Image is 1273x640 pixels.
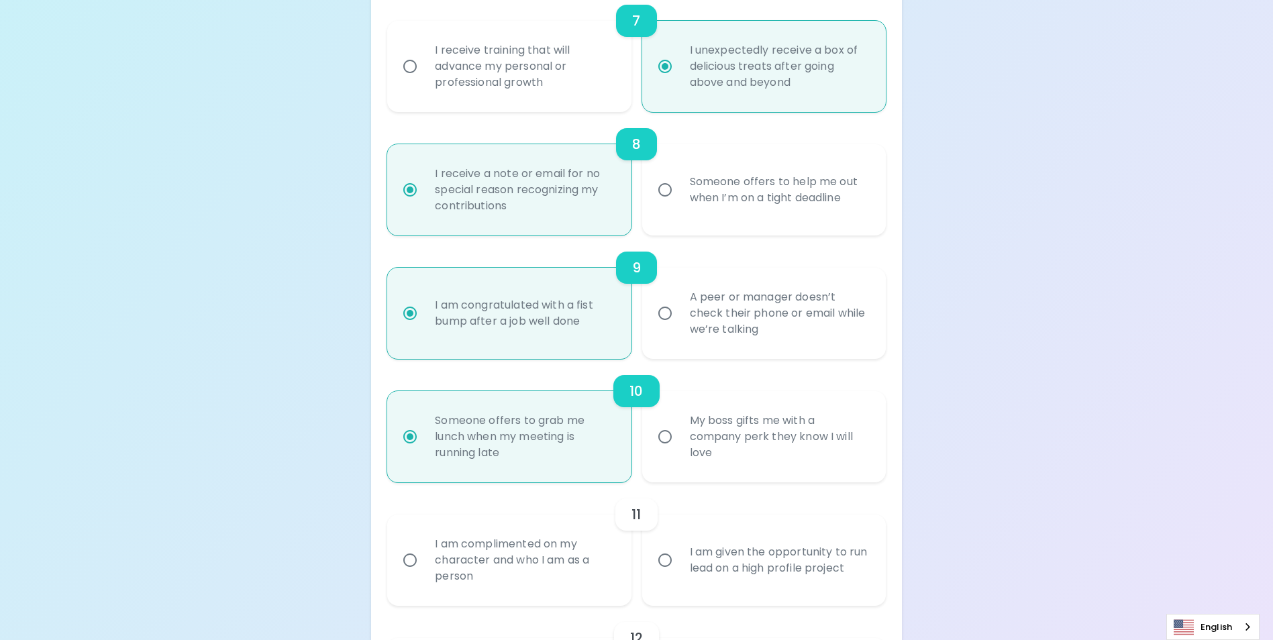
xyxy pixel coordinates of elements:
[387,112,885,235] div: choice-group-check
[1166,614,1260,640] aside: Language selected: English
[679,158,878,222] div: Someone offers to help me out when I’m on a tight deadline
[387,235,885,359] div: choice-group-check
[387,482,885,606] div: choice-group-check
[679,396,878,477] div: My boss gifts me with a company perk they know I will love
[424,520,623,600] div: I am complimented on my character and who I am as a person
[679,528,878,592] div: I am given the opportunity to run lead on a high profile project
[1166,614,1260,640] div: Language
[631,504,641,525] h6: 11
[632,257,641,278] h6: 9
[424,281,623,345] div: I am congratulated with a fist bump after a job well done
[424,26,623,107] div: I receive training that will advance my personal or professional growth
[632,10,640,32] h6: 7
[679,273,878,354] div: A peer or manager doesn’t check their phone or email while we’re talking
[424,150,623,230] div: I receive a note or email for no special reason recognizing my contributions
[629,380,643,402] h6: 10
[1167,615,1259,639] a: English
[424,396,623,477] div: Someone offers to grab me lunch when my meeting is running late
[632,134,641,155] h6: 8
[387,359,885,482] div: choice-group-check
[679,26,878,107] div: I unexpectedly receive a box of delicious treats after going above and beyond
